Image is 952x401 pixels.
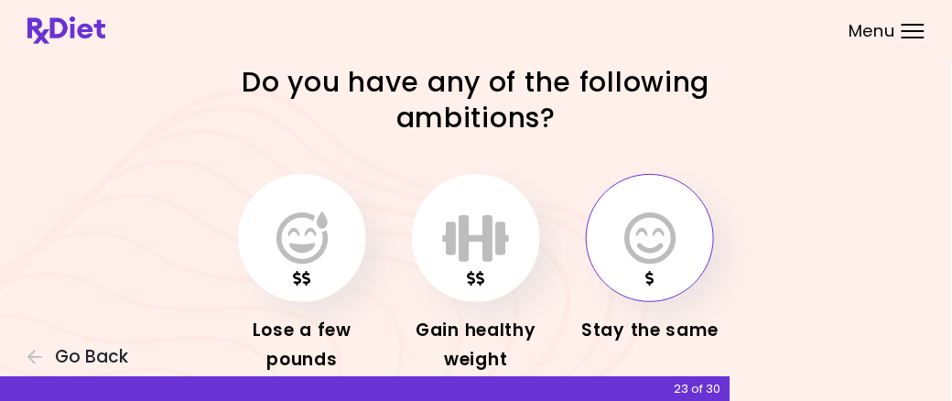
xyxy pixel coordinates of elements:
[577,316,723,345] div: Stay the same
[204,64,749,135] h1: Do you have any of the following ambitions?
[403,316,549,374] div: Gain healthy weight
[229,316,375,374] div: Lose a few pounds
[849,23,895,39] span: Menu
[27,16,105,44] img: RxDiet
[27,347,137,367] button: Go Back
[55,347,128,367] span: Go Back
